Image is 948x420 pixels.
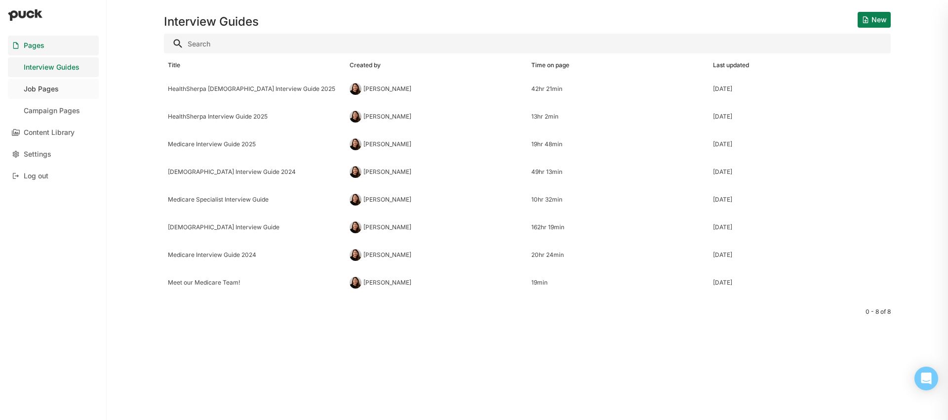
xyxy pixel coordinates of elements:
div: 10hr 32min [531,196,705,203]
button: New [858,12,891,28]
div: HealthSherpa [DEMOGRAPHIC_DATA] Interview Guide 2025 [168,85,342,92]
div: Open Intercom Messenger [914,367,938,390]
div: [DATE] [713,113,732,120]
a: Job Pages [8,79,99,99]
div: [PERSON_NAME] [363,252,411,258]
a: Content Library [8,123,99,142]
div: 20hr 24min [531,252,705,258]
div: 49hr 13min [531,168,705,175]
div: 162hr 19min [531,224,705,231]
div: [DATE] [713,168,732,175]
div: Time on page [531,62,569,69]
div: [PERSON_NAME] [363,113,411,120]
div: Pages [24,42,44,50]
a: Pages [8,36,99,55]
h1: Interview Guides [164,16,259,28]
div: Medicare Specialist Interview Guide [168,196,342,203]
input: Search [164,34,891,53]
div: [DATE] [713,85,732,92]
div: [PERSON_NAME] [363,141,411,148]
div: 19min [531,279,705,286]
a: Campaign Pages [8,101,99,121]
div: [DEMOGRAPHIC_DATA] Interview Guide [168,224,342,231]
a: Interview Guides [8,57,99,77]
div: Settings [24,150,51,159]
div: [DATE] [713,196,732,203]
div: 19hr 48min [531,141,705,148]
div: Content Library [24,128,75,137]
div: [PERSON_NAME] [363,168,411,175]
div: Campaign Pages [24,107,80,115]
a: Settings [8,144,99,164]
div: [DEMOGRAPHIC_DATA] Interview Guide 2024 [168,168,342,175]
div: Created by [350,62,381,69]
div: Meet our Medicare Team! [168,279,342,286]
div: [PERSON_NAME] [363,85,411,92]
div: Medicare Interview Guide 2025 [168,141,342,148]
div: [PERSON_NAME] [363,224,411,231]
div: Title [168,62,180,69]
div: [PERSON_NAME] [363,279,411,286]
div: [PERSON_NAME] [363,196,411,203]
div: Log out [24,172,48,180]
div: 13hr 2min [531,113,705,120]
div: Medicare Interview Guide 2024 [168,252,342,258]
div: [DATE] [713,252,732,258]
div: HealthSherpa Interview Guide 2025 [168,113,342,120]
div: 0 - 8 of 8 [164,308,891,315]
div: Last updated [713,62,749,69]
div: [DATE] [713,224,732,231]
div: Job Pages [24,85,59,93]
div: [DATE] [713,141,732,148]
div: 42hr 21min [531,85,705,92]
div: [DATE] [713,279,732,286]
div: Interview Guides [24,63,79,72]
